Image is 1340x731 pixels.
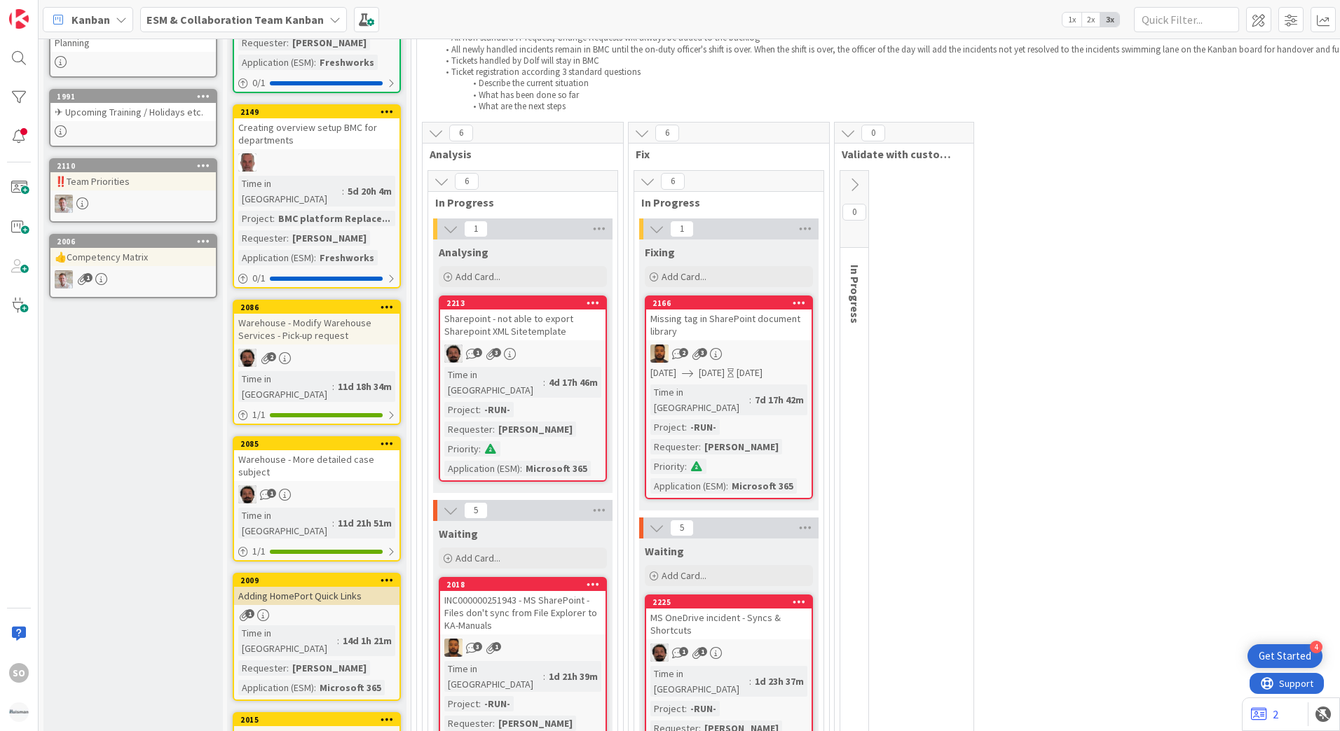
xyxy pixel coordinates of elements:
span: In Progress [435,195,600,209]
span: 3 [492,348,501,357]
span: : [493,716,495,731]
div: 2018 [440,578,606,591]
div: Requester [238,35,287,50]
div: Project [444,402,479,417]
span: 1 [464,221,488,237]
div: -RUN- [481,696,514,711]
div: 2085Warehouse - More detailed case subject [234,438,399,481]
div: Get Started [1259,649,1311,663]
div: 2085 [234,438,399,450]
span: 1 [245,609,254,618]
img: Rd [55,195,73,213]
div: BMC platform Replace... [275,211,394,226]
span: 1 [698,647,707,656]
div: AC [234,485,399,503]
div: 2015 [240,715,399,725]
span: Fix [636,147,812,161]
div: 1d 23h 37m [751,674,807,689]
div: Requester [444,716,493,731]
div: Project [650,419,685,435]
div: Priority [444,441,479,457]
span: 3x [1100,13,1119,27]
img: DM [444,639,463,657]
div: 2009 [234,574,399,587]
span: 1 [492,642,501,651]
img: avatar [9,702,29,722]
span: 1 / 1 [252,408,266,422]
div: DM [646,344,812,363]
div: 2086Warehouse - Modify Warehouse Services - Pick-up request [234,301,399,344]
div: 2086 [234,301,399,314]
div: Requester [444,422,493,437]
span: : [287,230,289,246]
span: 1x [1062,13,1081,27]
span: Add Card... [662,569,706,582]
div: 1991 [57,92,216,102]
div: 2110‼️Team Priorities [50,160,216,190]
span: : [332,515,334,531]
span: : [314,55,316,70]
span: : [699,439,701,454]
div: 2018 [446,580,606,590]
span: 1 / 1 [252,544,266,559]
div: 2085 [240,439,399,449]
div: Time in [GEOGRAPHIC_DATA] [238,176,342,207]
span: 0 [842,204,866,221]
span: Add Card... [456,552,500,564]
span: 5 [464,502,488,519]
div: Freshworks [316,250,378,265]
div: Application (ESM) [444,461,520,476]
span: Waiting [439,527,478,541]
div: Time in [GEOGRAPHIC_DATA] [444,661,543,692]
div: DM [440,639,606,657]
img: DM [650,344,669,363]
div: 2225 [646,596,812,608]
span: : [314,250,316,265]
span: : [749,674,751,689]
span: 0 [861,125,885,141]
span: 6 [655,125,679,141]
div: Requester [238,660,287,676]
div: Warehouse - Modify Warehouse Services - Pick-up request [234,314,399,344]
div: 2006 [50,235,216,248]
img: Rd [55,270,73,288]
div: 2225MS OneDrive incident - Syncs & Shortcuts [646,596,812,639]
div: Time in [GEOGRAPHIC_DATA] [238,625,337,656]
div: Time in [GEOGRAPHIC_DATA] [650,384,749,415]
div: AC [440,344,606,363]
div: 1991 [50,90,216,103]
span: Add Card... [456,270,500,283]
span: 2 [267,352,276,361]
div: 4 [1310,641,1322,653]
div: Time in [GEOGRAPHIC_DATA] [650,666,749,697]
span: : [332,379,334,394]
div: 2166Missing tag in SharePoint document library [646,297,812,340]
div: 2006👍Competency Matrix [50,235,216,266]
span: : [314,680,316,695]
span: : [273,211,275,226]
span: : [520,461,522,476]
div: Warehouse - More detailed case subject [234,450,399,481]
div: 2015 [234,713,399,726]
span: Analysing [439,245,488,259]
img: AC [650,643,669,662]
div: 2006 [57,237,216,246]
div: Project [238,211,273,226]
div: 1/1 [234,406,399,424]
div: 2110 [57,161,216,171]
div: Requester [238,230,287,246]
div: [PERSON_NAME] [495,422,576,437]
div: Requester [650,439,699,454]
div: [PERSON_NAME] [289,35,370,50]
div: Microsoft 365 [316,680,385,695]
div: 0/1 [234,270,399,287]
div: 2213Sharepoint - not able to export Sharepoint XML Sitetemplate [440,297,606,340]
input: Quick Filter... [1134,7,1239,32]
span: Fixing [645,245,675,259]
span: In Progress [641,195,806,209]
span: Validate with customer [842,147,956,161]
span: 3 [698,348,707,357]
div: [PERSON_NAME] [701,439,782,454]
span: 6 [455,173,479,190]
div: 14d 1h 21m [339,633,395,648]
